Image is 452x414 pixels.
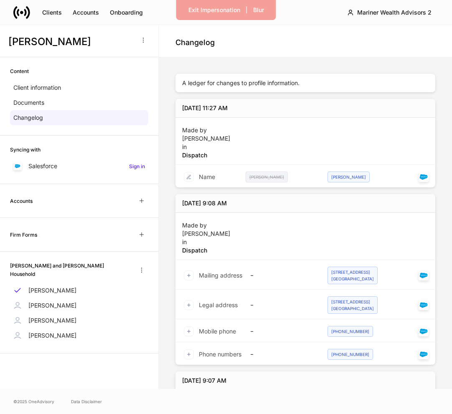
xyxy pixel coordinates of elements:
[419,326,429,336] div: Salesforce
[175,38,215,48] h4: Changelog
[110,8,143,17] div: Onboarding
[10,328,148,343] a: [PERSON_NAME]
[182,246,230,255] h5: Dispatch
[71,398,102,405] a: Data Disclaimer
[10,95,148,110] a: Documents
[182,134,230,143] p: [PERSON_NAME]
[13,398,54,405] span: © 2025 OneAdvisory
[183,3,246,17] button: Exit Impersonation
[10,298,148,313] a: [PERSON_NAME]
[10,146,41,154] h6: Syncing with
[248,3,269,17] button: Blur
[419,300,429,310] div: Salesforce
[331,329,369,334] span: [PHONE_NUMBER]
[10,80,148,95] a: Client information
[419,349,429,359] div: Salesforce
[331,276,374,281] span: [GEOGRAPHIC_DATA]
[28,162,57,170] p: Salesforce
[182,151,230,159] h5: Dispatch
[10,67,29,75] h6: Content
[28,286,76,295] p: [PERSON_NAME]
[182,123,230,159] div: Made by in
[73,8,99,17] div: Accounts
[10,262,128,278] h6: [PERSON_NAME] and [PERSON_NAME] Household
[10,231,37,239] h6: Firm Forms
[42,8,62,17] div: Clients
[331,306,374,311] span: [GEOGRAPHIC_DATA]
[182,230,230,238] p: [PERSON_NAME]
[340,5,439,20] button: Mariner Wealth Advisors 2
[10,283,148,298] a: [PERSON_NAME]
[251,271,253,279] h6: –
[28,331,76,340] p: [PERSON_NAME]
[8,35,133,48] h3: [PERSON_NAME]
[182,218,230,255] div: Made by in
[175,74,435,92] div: A ledger for changes to profile information.
[251,350,253,358] h6: –
[419,270,429,280] div: Salesforce
[199,301,238,309] p: Legal address
[246,172,288,182] div: [PERSON_NAME]
[13,83,61,92] p: Client information
[188,6,240,14] div: Exit Impersonation
[331,352,369,357] span: [PHONE_NUMBER]
[13,114,43,122] p: Changelog
[129,162,145,170] h6: Sign in
[199,350,241,358] p: Phone numbers
[10,110,148,125] a: Changelog
[251,301,253,309] h6: –
[251,327,253,335] h6: –
[182,376,226,385] div: [DATE] 9:07 AM
[331,270,370,275] span: [STREET_ADDRESS]
[10,313,148,328] a: [PERSON_NAME]
[28,316,76,325] p: [PERSON_NAME]
[182,104,228,112] div: [DATE] 11:27 AM
[10,159,148,174] a: SalesforceSign in
[182,199,227,207] div: [DATE] 9:08 AM
[28,301,76,310] p: [PERSON_NAME]
[37,6,67,19] button: Clients
[328,172,370,182] div: [PERSON_NAME]
[10,197,33,205] h6: Accounts
[253,6,264,14] div: Blur
[67,6,104,19] button: Accounts
[104,6,148,19] button: Onboarding
[357,8,432,17] div: Mariner Wealth Advisors 2
[199,271,242,280] p: Mailing address
[13,98,44,107] p: Documents
[419,172,429,182] div: Salesforce
[199,327,236,336] p: Mobile phone
[199,173,215,181] p: Name
[331,299,370,304] span: [STREET_ADDRESS]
